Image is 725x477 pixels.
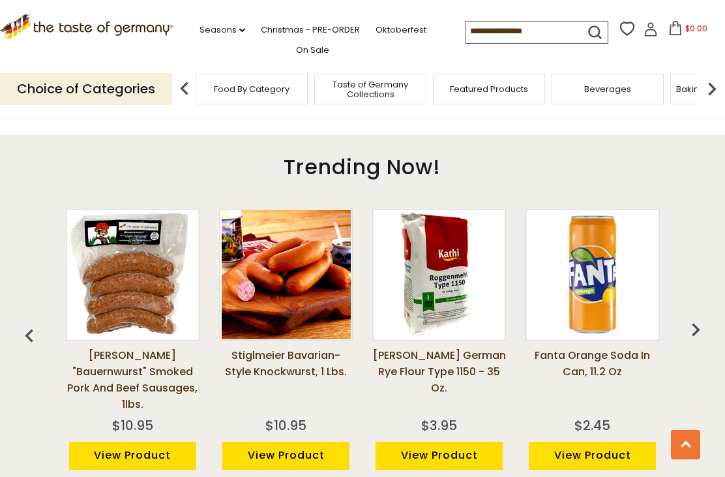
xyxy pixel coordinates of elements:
a: [PERSON_NAME] German Rye Flour Type 1150 - 35 oz. [372,347,506,412]
img: previous arrow [16,323,42,349]
a: View Product [376,442,503,470]
div: $2.45 [574,416,610,435]
div: $10.95 [112,416,153,435]
span: $0.00 [685,23,707,34]
img: Fanta Orange Soda in Can, 11.2 oz [528,210,657,339]
a: Seasons [200,23,245,37]
a: View Product [529,442,656,470]
a: Christmas - PRE-ORDER [261,23,360,37]
a: Featured Products [450,84,528,94]
a: Beverages [584,84,631,94]
img: Stiglmeier Bavarian-style Knockwurst, 1 lbs. [222,210,351,339]
a: Taste of Germany Collections [318,80,422,99]
a: Stiglmeier Bavarian-style Knockwurst, 1 lbs. [219,347,353,412]
div: $10.95 [265,416,306,435]
a: Oktoberfest [376,23,426,37]
a: On Sale [296,43,329,57]
img: previous arrow [683,316,709,343]
a: View Product [69,442,196,470]
a: [PERSON_NAME] "Bauernwurst" Smoked Pork and Beef Sausages, 1lbs. [66,347,200,412]
a: Food By Category [214,84,289,94]
button: $0.00 [660,21,716,40]
div: $3.95 [421,416,457,435]
img: Kathi German Rye Flour Type 1150 - 35 oz. [375,210,504,339]
img: previous arrow [171,76,198,102]
a: Fanta Orange Soda in Can, 11.2 oz [525,347,659,412]
img: Binkert's [68,210,197,339]
a: View Product [222,442,349,470]
div: Trending Now! [22,135,703,192]
img: next arrow [699,76,725,102]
